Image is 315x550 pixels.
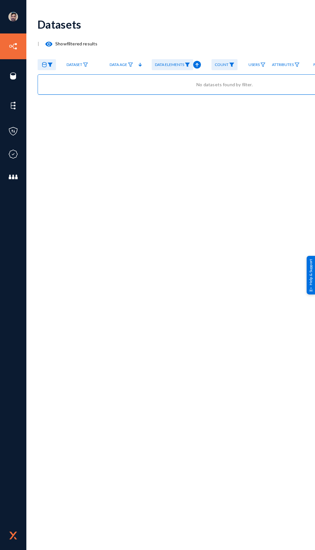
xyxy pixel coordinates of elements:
img: icon-filter-filled.svg [229,62,234,67]
img: icon-members.svg [8,172,18,182]
img: icon-elements.svg [8,101,18,110]
a: Data Elements [152,59,193,70]
span: Dataset [67,62,82,67]
img: icon-policies.svg [8,126,18,136]
mat-icon: visibility [45,40,53,48]
img: icon-filter.svg [294,62,300,67]
img: icon-inventory.svg [8,42,18,51]
span: Show filtered results [39,41,97,46]
img: ACg8ocK1ZkZ6gbMmCU1AeqPIsBvrTWeY1xNXvgxNjkUXxjcqAiPEIvU=s96-c [8,12,18,22]
a: Attributes [269,59,303,70]
a: Users [245,59,269,70]
img: icon-filter-filled.svg [48,62,53,67]
a: Dataset [63,59,91,70]
img: icon-filter.svg [83,62,88,67]
span: Count [215,62,229,67]
div: Help & Support [307,256,315,294]
span: Data Elements [155,62,184,67]
img: icon-filter.svg [128,62,133,67]
img: icon-filter-filled.svg [185,62,190,67]
div: Datasets [38,18,81,31]
span: Attributes [272,62,294,67]
img: icon-filter.svg [260,62,265,67]
a: Count [212,59,238,70]
span: Users [248,62,260,67]
a: Data Age [106,59,136,70]
span: | [38,41,39,46]
img: help_support.svg [309,287,313,291]
img: icon-compliance.svg [8,149,18,159]
span: Data Age [110,62,127,67]
img: icon-sources.svg [8,71,18,81]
